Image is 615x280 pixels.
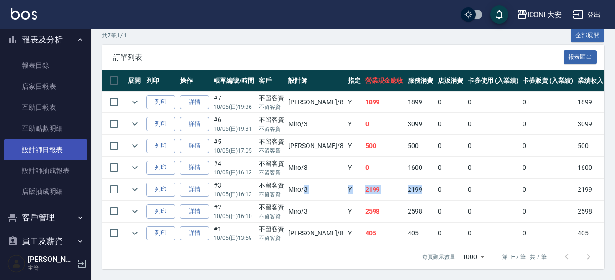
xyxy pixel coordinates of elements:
td: 405 [363,223,406,244]
button: expand row [128,183,142,196]
p: 不留客資 [259,190,284,199]
div: 不留客資 [259,224,284,234]
td: #6 [211,113,256,135]
td: 2598 [363,201,406,222]
td: 405 [405,223,436,244]
td: #3 [211,179,256,200]
td: [PERSON_NAME] /8 [286,92,345,113]
td: Miro /3 [286,113,345,135]
td: Y [346,223,363,244]
a: 互助點數明細 [4,118,87,139]
button: 列印 [146,139,175,153]
a: 詳情 [180,161,209,175]
td: 1899 [405,92,436,113]
td: 0 [520,135,575,157]
td: 0 [466,201,521,222]
td: 0 [466,179,521,200]
td: 0 [436,135,466,157]
td: 0 [363,113,406,135]
div: 不留客資 [259,137,284,147]
button: 列印 [146,204,175,219]
a: 詳情 [180,204,209,219]
td: Y [346,92,363,113]
button: 列印 [146,95,175,109]
td: 0 [436,92,466,113]
td: 0 [363,157,406,178]
td: 0 [520,223,575,244]
button: 全部展開 [571,29,605,43]
p: 不留客資 [259,234,284,242]
td: [PERSON_NAME] /8 [286,223,345,244]
a: 詳情 [180,139,209,153]
a: 詳情 [180,226,209,240]
td: #2 [211,201,256,222]
td: 0 [436,201,466,222]
a: 報表目錄 [4,55,87,76]
td: #4 [211,157,256,178]
td: Miro /3 [286,201,345,222]
td: 405 [575,223,605,244]
td: 0 [466,157,521,178]
th: 展開 [126,70,144,92]
p: 不留客資 [259,168,284,177]
th: 指定 [346,70,363,92]
td: 500 [363,135,406,157]
th: 帳單編號/時間 [211,70,256,92]
td: 2598 [575,201,605,222]
button: 列印 [146,117,175,131]
td: 1899 [575,92,605,113]
button: 列印 [146,161,175,175]
td: 0 [520,179,575,200]
p: 10/05 (日) 19:31 [214,125,254,133]
td: 0 [436,113,466,135]
td: Y [346,179,363,200]
td: 0 [466,113,521,135]
p: 不留客資 [259,212,284,220]
p: 10/05 (日) 13:59 [214,234,254,242]
p: 10/05 (日) 19:36 [214,103,254,111]
th: 卡券使用 (入業績) [466,70,521,92]
td: #1 [211,223,256,244]
td: 0 [520,113,575,135]
td: #5 [211,135,256,157]
td: Y [346,135,363,157]
div: 不留客資 [259,93,284,103]
td: 2199 [405,179,436,200]
a: 詳情 [180,95,209,109]
button: expand row [128,204,142,218]
td: Y [346,113,363,135]
td: 0 [520,92,575,113]
p: 10/05 (日) 16:13 [214,168,254,177]
a: 店家日報表 [4,76,87,97]
a: 互助日報表 [4,97,87,118]
button: expand row [128,226,142,240]
button: 登出 [569,6,604,23]
td: 500 [405,135,436,157]
td: 1600 [405,157,436,178]
p: 不留客資 [259,103,284,111]
td: Y [346,201,363,222]
th: 客戶 [256,70,287,92]
th: 卡券販賣 (入業績) [520,70,575,92]
div: ICONI 大安 [528,9,562,20]
th: 操作 [178,70,211,92]
td: 3099 [575,113,605,135]
td: Miro /3 [286,179,345,200]
img: Person [7,255,26,273]
a: 詳情 [180,117,209,131]
div: 不留客資 [259,181,284,190]
button: expand row [128,139,142,153]
td: 0 [520,201,575,222]
button: expand row [128,95,142,109]
a: 設計師抽成報表 [4,160,87,181]
p: 主管 [28,264,74,272]
a: 報表匯出 [564,52,597,61]
button: 報表匯出 [564,50,597,64]
a: 店販抽成明細 [4,181,87,202]
td: 0 [436,157,466,178]
button: save [490,5,508,24]
p: 10/05 (日) 17:05 [214,147,254,155]
p: 第 1–7 筆 共 7 筆 [502,253,547,261]
h5: [PERSON_NAME] [28,255,74,264]
td: 0 [436,179,466,200]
